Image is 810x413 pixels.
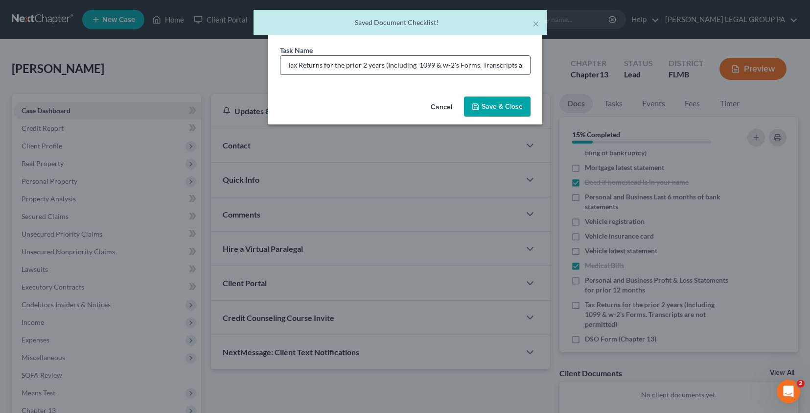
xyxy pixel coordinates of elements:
[261,18,539,27] div: Saved Document Checklist!
[464,97,531,117] button: Save & Close
[280,46,313,54] span: Task Name
[423,97,460,117] button: Cancel
[532,18,539,29] button: ×
[797,380,805,388] span: 2
[280,56,530,74] input: Enter document description..
[777,380,800,403] iframe: Intercom live chat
